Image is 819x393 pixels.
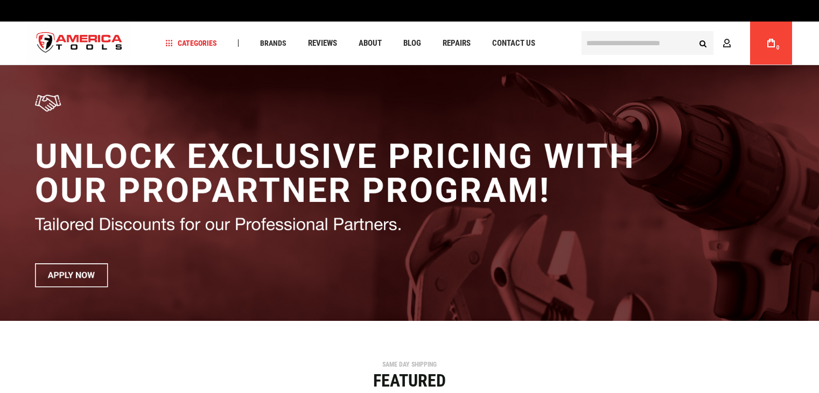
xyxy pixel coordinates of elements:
a: About [354,36,387,51]
a: store logo [27,23,132,64]
div: SAME DAY SHIPPING [25,361,795,368]
button: Search [693,33,713,53]
span: Categories [165,39,217,47]
a: Blog [398,36,426,51]
span: Contact Us [492,39,535,47]
div: Featured [25,372,795,389]
span: Blog [403,39,421,47]
span: 0 [776,45,780,51]
a: Contact Us [487,36,540,51]
img: America Tools [27,23,132,64]
a: 0 [761,22,781,65]
span: About [359,39,382,47]
a: Reviews [303,36,342,51]
span: Brands [260,39,286,47]
a: Categories [160,36,222,51]
span: Repairs [443,39,471,47]
a: Brands [255,36,291,51]
a: Repairs [438,36,475,51]
span: Reviews [308,39,337,47]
